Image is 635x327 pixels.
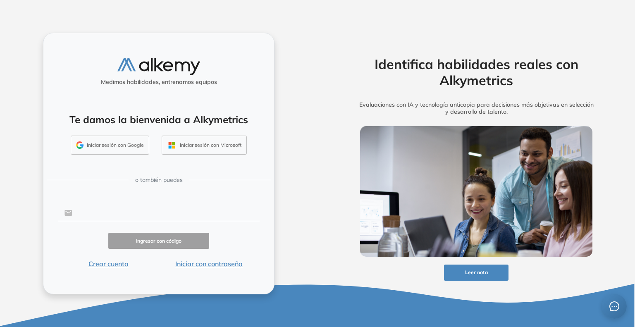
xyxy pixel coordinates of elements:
[71,136,149,155] button: Iniciar sesión con Google
[76,141,84,149] img: GMAIL_ICON
[162,136,247,155] button: Iniciar sesión con Microsoft
[444,265,508,281] button: Leer nota
[47,79,271,86] h5: Medimos habilidades, entrenamos equipos
[54,114,263,126] h4: Te damos la bienvenida a Alkymetrics
[609,301,619,311] span: message
[167,141,177,150] img: OUTLOOK_ICON
[135,176,183,184] span: o también puedes
[360,126,592,257] img: img-more-info
[159,259,260,269] button: Iniciar con contraseña
[347,101,605,115] h5: Evaluaciones con IA y tecnología anticopia para decisiones más objetivas en selección y desarroll...
[58,259,159,269] button: Crear cuenta
[347,56,605,88] h2: Identifica habilidades reales con Alkymetrics
[117,58,200,75] img: logo-alkemy
[108,233,209,249] button: Ingresar con código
